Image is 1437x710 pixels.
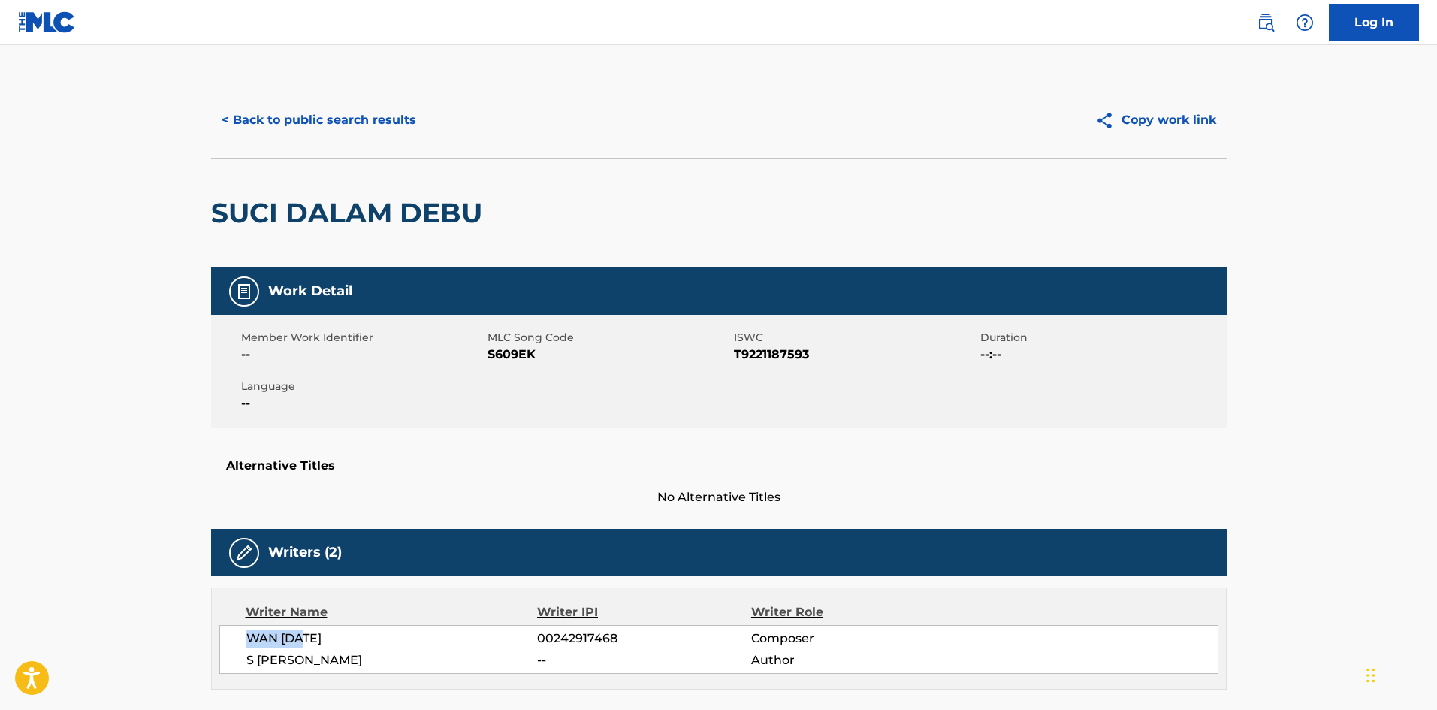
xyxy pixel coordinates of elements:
[980,330,1223,346] span: Duration
[211,196,490,230] h2: SUCI DALAM DEBU
[226,458,1212,473] h5: Alternative Titles
[246,630,538,648] span: WAN [DATE]
[235,544,253,562] img: Writers
[488,346,730,364] span: S609EK
[1366,653,1375,698] div: Drag
[241,394,484,412] span: --
[1251,8,1281,38] a: Public Search
[537,603,751,621] div: Writer IPI
[241,346,484,364] span: --
[241,330,484,346] span: Member Work Identifier
[211,488,1227,506] span: No Alternative Titles
[268,544,342,561] h5: Writers (2)
[980,346,1223,364] span: --:--
[1095,111,1122,130] img: Copy work link
[751,630,946,648] span: Composer
[246,603,538,621] div: Writer Name
[268,282,352,300] h5: Work Detail
[246,651,538,669] span: S [PERSON_NAME]
[751,603,946,621] div: Writer Role
[734,330,977,346] span: ISWC
[537,630,750,648] span: 00242917468
[1329,4,1419,41] a: Log In
[1296,14,1314,32] img: help
[211,101,427,139] button: < Back to public search results
[241,379,484,394] span: Language
[751,651,946,669] span: Author
[235,282,253,301] img: Work Detail
[1257,14,1275,32] img: search
[537,651,750,669] span: --
[18,11,76,33] img: MLC Logo
[1290,8,1320,38] div: Help
[488,330,730,346] span: MLC Song Code
[1085,101,1227,139] button: Copy work link
[1362,638,1437,710] iframe: Chat Widget
[734,346,977,364] span: T9221187593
